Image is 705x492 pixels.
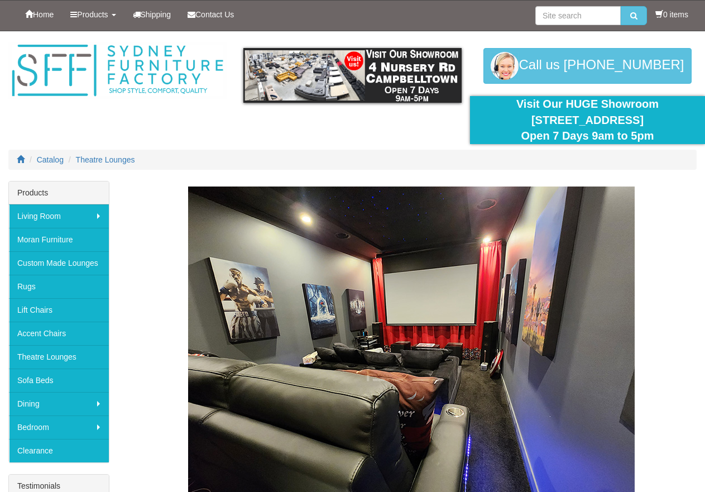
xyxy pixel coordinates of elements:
[62,1,124,28] a: Products
[9,251,109,275] a: Custom Made Lounges
[195,10,234,19] span: Contact Us
[655,9,688,20] li: 0 items
[9,439,109,462] a: Clearance
[535,6,621,25] input: Site search
[478,96,697,144] div: Visit Our HUGE Showroom [STREET_ADDRESS] Open 7 Days 9am to 5pm
[243,48,462,103] img: showroom.gif
[124,1,180,28] a: Shipping
[17,1,62,28] a: Home
[179,1,242,28] a: Contact Us
[9,181,109,204] div: Products
[141,10,171,19] span: Shipping
[76,155,135,164] a: Theatre Lounges
[9,369,109,392] a: Sofa Beds
[9,298,109,322] a: Lift Chairs
[9,228,109,251] a: Moran Furniture
[9,415,109,439] a: Bedroom
[9,322,109,345] a: Accent Chairs
[9,275,109,298] a: Rugs
[9,345,109,369] a: Theatre Lounges
[9,392,109,415] a: Dining
[77,10,108,19] span: Products
[9,204,109,228] a: Living Room
[37,155,64,164] a: Catalog
[33,10,54,19] span: Home
[8,42,227,99] img: Sydney Furniture Factory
